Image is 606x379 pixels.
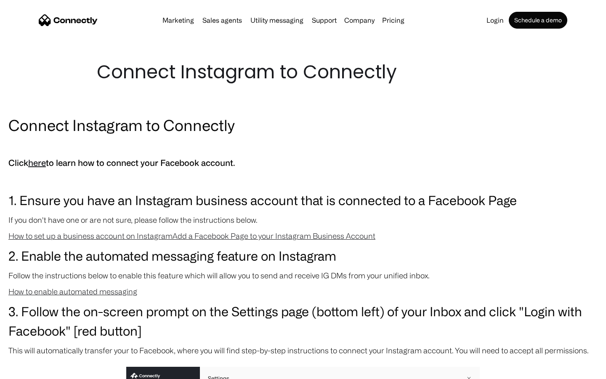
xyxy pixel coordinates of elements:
[8,190,598,210] h3: 1. Ensure you have an Instagram business account that is connected to a Facebook Page
[8,214,598,226] p: If you don't have one or are not sure, please follow the instructions below.
[173,232,375,240] a: Add a Facebook Page to your Instagram Business Account
[8,232,173,240] a: How to set up a business account on Instagram
[97,59,509,85] h1: Connect Instagram to Connectly
[509,12,567,29] a: Schedule a demo
[247,17,307,24] a: Utility messaging
[8,287,137,296] a: How to enable automated messaging
[308,17,340,24] a: Support
[8,140,598,152] p: ‍
[8,364,50,376] aside: Language selected: English
[17,364,50,376] ul: Language list
[8,174,598,186] p: ‍
[28,158,46,168] a: here
[8,246,598,265] h3: 2. Enable the automated messaging feature on Instagram
[159,17,197,24] a: Marketing
[483,17,507,24] a: Login
[8,344,598,356] p: This will automatically transfer your to Facebook, where you will find step-by-step instructions ...
[8,270,598,281] p: Follow the instructions below to enable this feature which will allow you to send and receive IG ...
[8,302,598,340] h3: 3. Follow the on-screen prompt on the Settings page (bottom left) of your Inbox and click "Login ...
[8,156,598,170] h5: Click to learn how to connect your Facebook account.
[8,115,598,136] h2: Connect Instagram to Connectly
[199,17,245,24] a: Sales agents
[344,14,375,26] div: Company
[379,17,408,24] a: Pricing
